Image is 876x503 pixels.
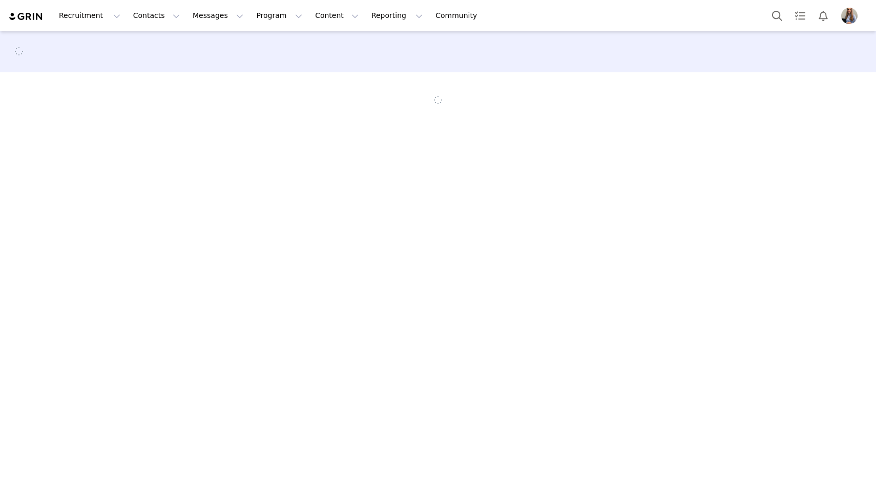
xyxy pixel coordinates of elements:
[841,8,858,24] img: 92166ddb-5109-4bd2-983a-5e74b1951be6.jpg
[309,4,365,27] button: Content
[186,4,249,27] button: Messages
[53,4,127,27] button: Recruitment
[127,4,186,27] button: Contacts
[835,8,868,24] button: Profile
[250,4,308,27] button: Program
[812,4,835,27] button: Notifications
[766,4,788,27] button: Search
[429,4,488,27] a: Community
[8,12,44,22] img: grin logo
[789,4,811,27] a: Tasks
[365,4,429,27] button: Reporting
